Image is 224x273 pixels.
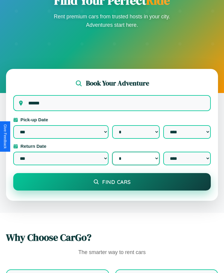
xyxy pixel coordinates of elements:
p: Rent premium cars from trusted hosts in your city. Adventures start here. [52,12,172,29]
h2: Why Choose CarGo? [6,231,218,244]
h2: Book Your Adventure [86,79,149,88]
p: The smarter way to rent cars [6,248,218,257]
button: Find Cars [13,173,211,191]
label: Return Date [13,144,211,149]
label: Pick-up Date [13,117,211,122]
div: Give Feedback [3,124,7,149]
